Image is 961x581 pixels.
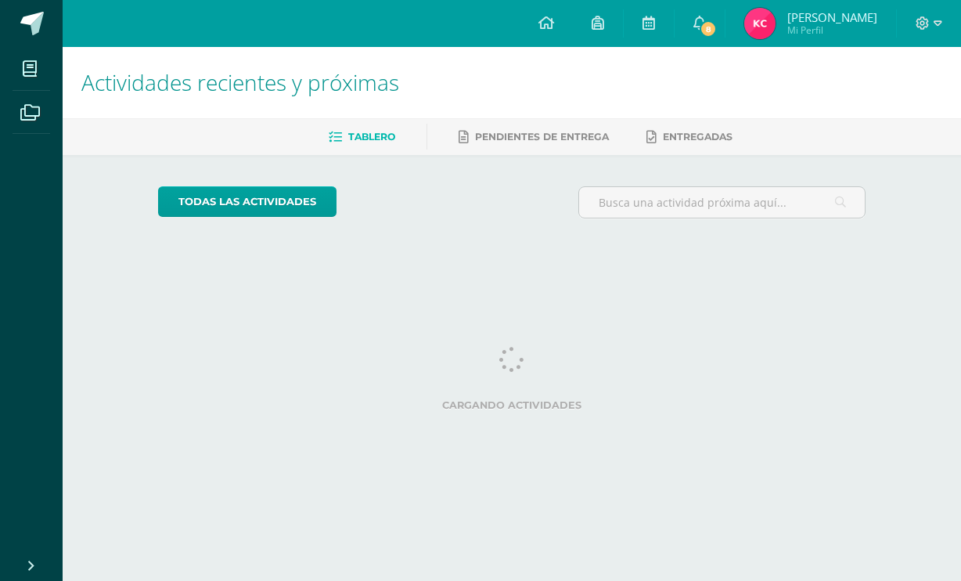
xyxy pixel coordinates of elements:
span: Tablero [348,131,395,143]
input: Busca una actividad próxima aquí... [579,187,866,218]
span: Actividades recientes y próximas [81,67,399,97]
span: 8 [700,20,717,38]
a: Pendientes de entrega [459,125,609,150]
a: todas las Actividades [158,186,337,217]
span: Pendientes de entrega [475,131,609,143]
a: Entregadas [646,125,732,150]
span: Mi Perfil [787,23,877,37]
span: [PERSON_NAME] [787,9,877,25]
span: Entregadas [663,131,732,143]
label: Cargando actividades [158,399,866,411]
a: Tablero [329,125,395,150]
img: 990c9ccf0dc883e58fc53af3e5531259.png [744,8,776,39]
